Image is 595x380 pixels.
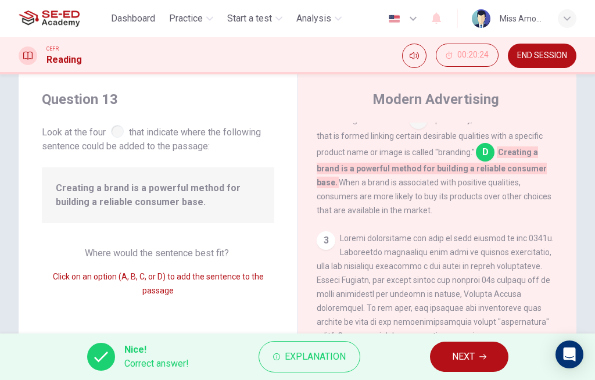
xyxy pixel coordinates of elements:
span: When a brand is associated with positive qualities, consumers are more likely to buy its products... [317,178,551,215]
span: Dashboard [111,12,155,26]
span: END SESSION [517,51,567,60]
button: Practice [164,8,218,29]
span: Look at the four that indicate where the following sentence could be added to the passage: [42,123,274,153]
span: Creating a brand is a powerful method for building a reliable consumer base. [317,146,547,188]
div: Hide [436,44,499,68]
span: Correct answer! [124,357,189,371]
button: END SESSION [508,44,576,68]
h1: Reading [46,53,82,67]
button: Analysis [292,8,346,29]
div: Mute [402,44,426,68]
img: SE-ED Academy logo [19,7,80,30]
button: NEXT [430,342,508,372]
img: Profile picture [472,9,490,28]
span: Click on an option (A, B, C, or D) to add the sentence to the passage [53,272,264,295]
button: Start a test [223,8,287,29]
span: NEXT [452,349,475,365]
a: SE-ED Academy logo [19,7,106,30]
span: Practice [169,12,203,26]
button: Dashboard [106,8,160,29]
div: Miss Amornpan Datong [500,12,544,26]
span: D [476,143,494,162]
h4: Modern Advertising [372,90,499,109]
span: Where would the sentence best fit? [85,248,231,259]
div: Open Intercom Messenger [555,340,583,368]
img: en [387,15,402,23]
span: 00:20:24 [457,51,489,60]
span: Explanation [285,349,346,365]
span: Analysis [296,12,331,26]
div: 3 [317,231,335,250]
span: Specifically, the mental association that is formed linking certain desirable qualities with a sp... [317,115,558,157]
span: CEFR [46,45,59,53]
h4: Question 13 [42,90,274,109]
span: Creating a brand is a powerful method for building a reliable consumer base. [56,181,260,209]
button: 00:20:24 [436,44,499,67]
span: Nice! [124,343,189,357]
span: Start a test [227,12,272,26]
button: Explanation [259,341,360,372]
